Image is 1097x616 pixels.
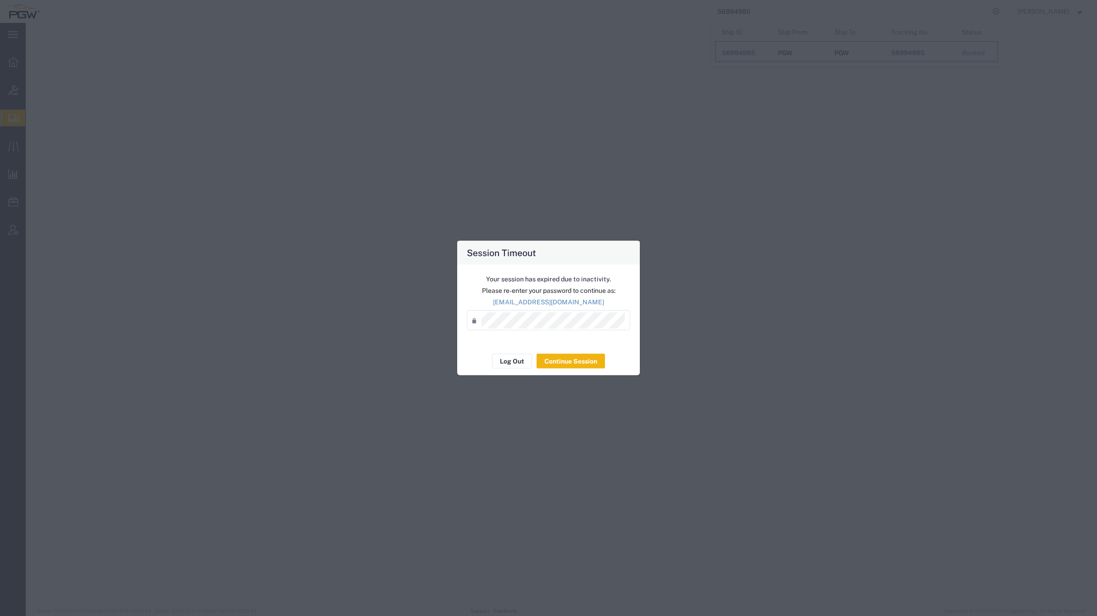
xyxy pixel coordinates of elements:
[467,246,536,259] h4: Session Timeout
[467,286,630,296] p: Please re-enter your password to continue as:
[467,274,630,284] p: Your session has expired due to inactivity.
[537,354,605,369] button: Continue Session
[467,297,630,307] p: [EMAIL_ADDRESS][DOMAIN_NAME]
[492,354,532,369] button: Log Out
